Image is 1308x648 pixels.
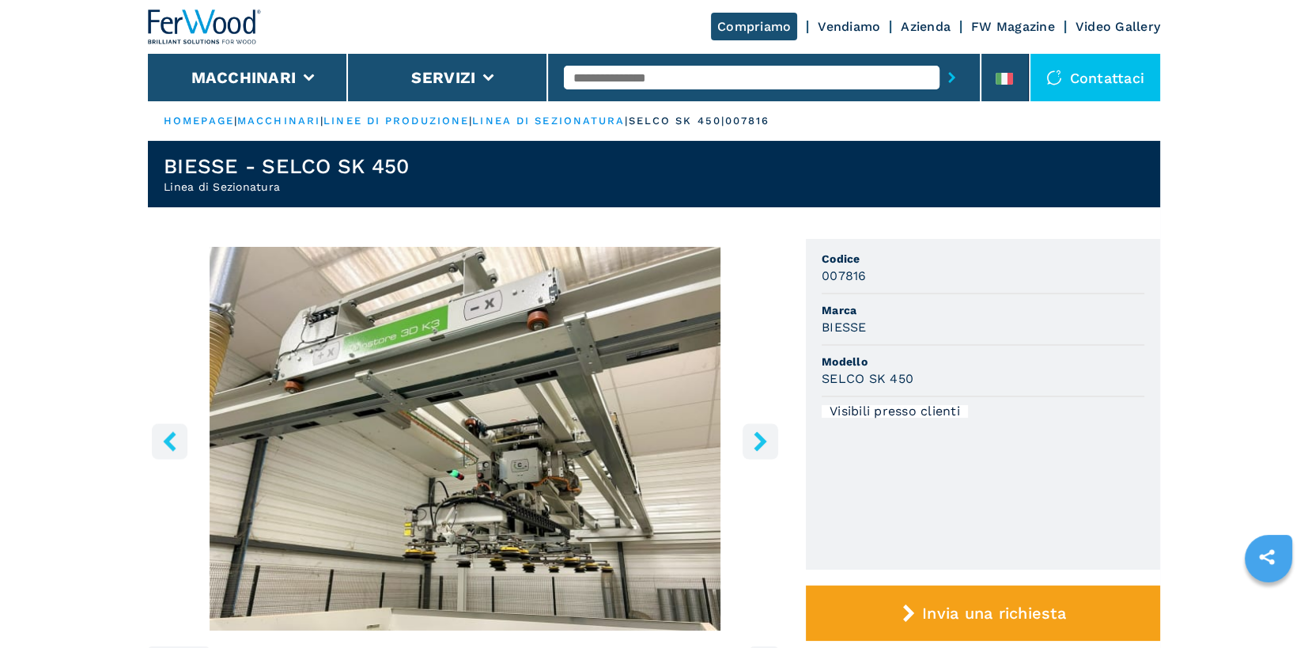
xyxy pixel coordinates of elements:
button: right-button [743,423,778,459]
span: | [234,115,237,127]
a: Video Gallery [1076,19,1160,34]
a: Vendiamo [818,19,880,34]
h2: Linea di Sezionatura [164,179,409,195]
button: Macchinari [191,68,297,87]
img: Ferwood [148,9,262,44]
a: Compriamo [711,13,797,40]
a: macchinari [237,115,320,127]
span: | [625,115,628,127]
h1: BIESSE - SELCO SK 450 [164,153,409,179]
span: | [469,115,472,127]
a: FW Magazine [971,19,1055,34]
a: linee di produzione [323,115,469,127]
h3: SELCO SK 450 [822,369,913,388]
span: Modello [822,354,1144,369]
p: selco sk 450 | [629,114,725,128]
h3: BIESSE [822,318,867,336]
a: HOMEPAGE [164,115,234,127]
h3: 007816 [822,267,867,285]
button: Invia una richiesta [806,585,1160,641]
div: Go to Slide 12 [148,247,782,631]
img: Linea di Sezionatura BIESSE SELCO SK 450 [148,247,782,631]
p: 007816 [725,114,770,128]
a: Azienda [901,19,951,34]
iframe: Chat [1241,577,1296,636]
div: Visibili presso clienti [822,405,968,418]
button: Servizi [411,68,475,87]
span: Marca [822,302,1144,318]
span: Codice [822,251,1144,267]
span: | [320,115,323,127]
a: linea di sezionatura [472,115,625,127]
button: submit-button [939,59,964,96]
button: left-button [152,423,187,459]
span: Invia una richiesta [922,604,1066,623]
a: sharethis [1247,537,1287,577]
img: Contattaci [1046,70,1062,85]
div: Contattaci [1030,54,1161,101]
